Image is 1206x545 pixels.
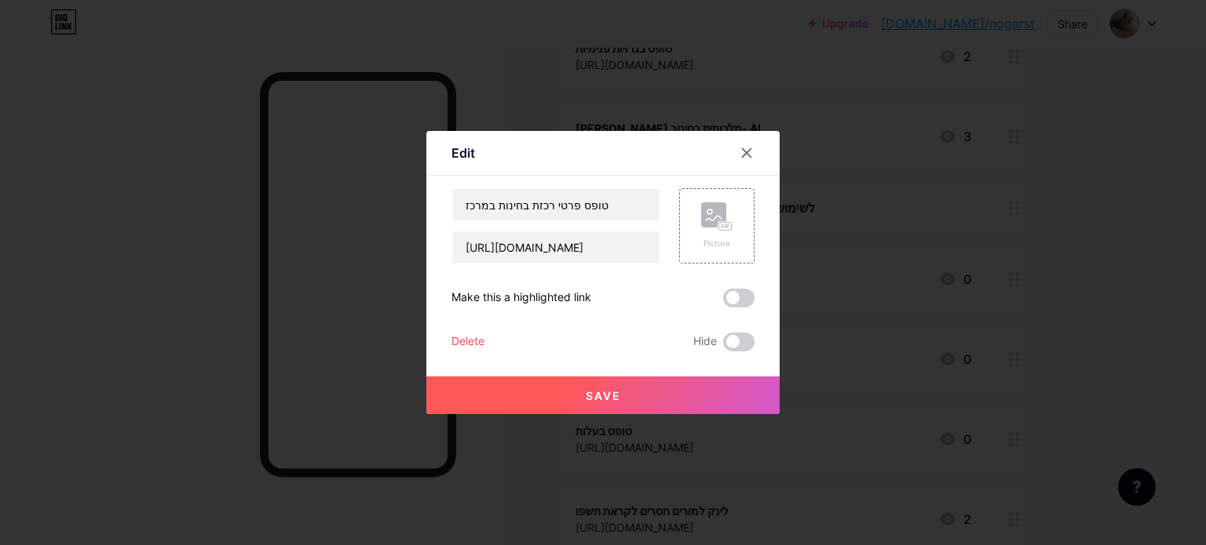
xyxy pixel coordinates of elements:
button: Save [426,376,780,414]
span: Save [586,389,621,402]
input: Title [452,189,660,220]
input: URL [452,231,660,263]
div: Delete [451,332,484,351]
div: Make this a highlighted link [451,289,591,307]
div: Picture [701,238,733,249]
span: Hide [693,332,717,351]
div: Edit [451,144,475,162]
